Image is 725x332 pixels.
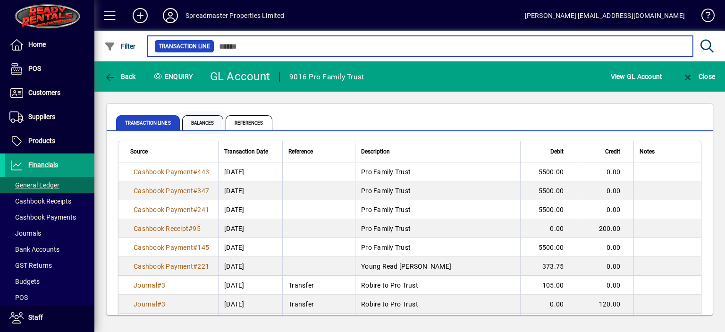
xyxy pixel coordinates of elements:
span: Young Read [PERSON_NAME] [361,263,451,270]
span: # [188,225,193,232]
span: GST Returns [9,262,52,269]
span: Credit [605,146,620,157]
a: Journal#3 [130,299,169,309]
span: [DATE] [224,167,244,177]
button: View GL Account [608,68,665,85]
span: Description [361,146,390,157]
span: Balances [182,115,223,130]
div: Description [361,146,514,157]
td: 0.00 [577,181,633,200]
span: [DATE] [224,224,244,233]
a: Cashbook Receipts [5,193,94,209]
td: 373.75 [520,257,577,276]
span: Journal [134,281,157,289]
div: GL Account [210,69,270,84]
span: Source [130,146,148,157]
a: Suppliers [5,105,94,129]
button: Add [125,7,155,24]
span: Home [28,41,46,48]
span: Pro Family Trust [361,187,411,195]
span: # [157,281,161,289]
span: # [193,263,197,270]
td: 0.00 [577,200,633,219]
span: Pro Family Trust [361,225,411,232]
span: Back [104,73,136,80]
span: Notes [640,146,655,157]
span: POS [9,294,28,301]
span: Customers [28,89,60,96]
a: Knowledge Base [694,2,713,33]
span: Cashbook Payment [134,263,193,270]
span: [DATE] [224,205,244,214]
span: Journal [134,300,157,308]
span: 3 [161,300,165,308]
td: 200.00 [577,219,633,238]
div: Credit [583,146,629,157]
span: Cashbook Payment [134,206,193,213]
a: Cashbook Payment#443 [130,167,212,177]
div: Enquiry [146,69,203,84]
td: 5500.00 [520,200,577,219]
span: Cashbook Payment [134,187,193,195]
span: Financials [28,161,58,169]
span: Pro Family Trust [361,168,411,176]
span: Robire to Pro Trust [361,300,418,308]
a: Products [5,129,94,153]
span: [DATE] [224,243,244,252]
span: Cashbook Payments [9,213,76,221]
td: 5500.00 [520,238,577,257]
span: Close [682,73,715,80]
a: Journals [5,225,94,241]
span: Cashbook Receipts [9,197,71,205]
a: General Ledger [5,177,94,193]
td: 5500.00 [520,181,577,200]
span: 347 [197,187,209,195]
span: 241 [197,206,209,213]
div: Debit [526,146,572,157]
td: 0.00 [577,257,633,276]
td: 0.00 [577,238,633,257]
span: Filter [104,43,136,50]
a: Cashbook Payment#241 [130,204,212,215]
span: Robire to Pro Trust [361,281,418,289]
span: [DATE] [224,262,244,271]
span: # [193,244,197,251]
a: Journal#3 [130,280,169,290]
div: Reference [288,146,349,157]
span: Pro Family Trust [361,206,411,213]
td: 105.00 [520,276,577,295]
span: # [193,206,197,213]
span: 443 [197,168,209,176]
a: Budgets [5,273,94,289]
span: Transfer [288,281,314,289]
span: 145 [197,244,209,251]
span: References [226,115,272,130]
span: Journals [9,230,41,237]
button: Close [680,68,717,85]
td: 0.00 [577,162,633,181]
button: Filter [102,38,138,55]
span: Products [28,137,55,145]
a: Cashbook Receipt#95 [130,223,204,234]
span: General Ledger [9,181,59,189]
span: # [157,300,161,308]
span: Transaction Line [159,42,210,51]
button: Profile [155,7,185,24]
a: Cashbook Payments [5,209,94,225]
span: [DATE] [224,299,244,309]
td: 0.00 [520,219,577,238]
a: Staff [5,306,94,330]
td: 120.00 [577,295,633,314]
div: Spreadmaster Properties Limited [185,8,284,23]
a: GST Returns [5,257,94,273]
a: Cashbook Payment#221 [130,261,212,272]
a: Cashbook Payment#347 [130,186,212,196]
span: Pro Family Trust [361,244,411,251]
td: 0.00 [520,295,577,314]
span: POS [28,65,41,72]
span: 221 [197,263,209,270]
span: # [193,187,197,195]
span: [DATE] [224,186,244,196]
span: Transaction Date [224,146,268,157]
span: Suppliers [28,113,55,120]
